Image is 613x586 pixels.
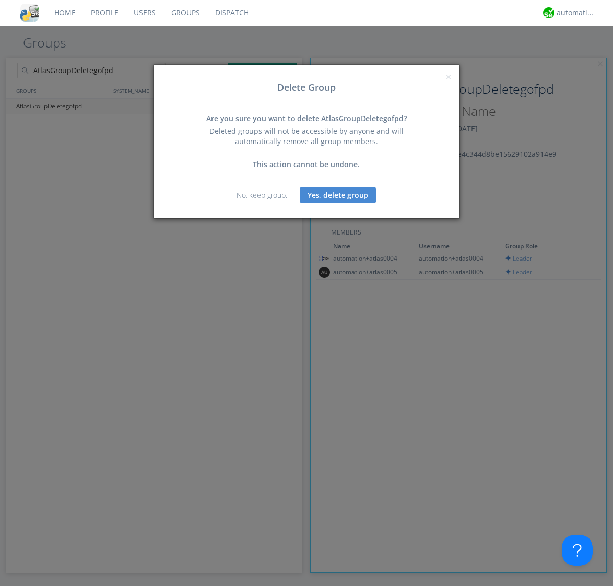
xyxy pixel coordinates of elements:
span: × [445,69,452,84]
img: d2d01cd9b4174d08988066c6d424eccd [543,7,554,18]
img: cddb5a64eb264b2086981ab96f4c1ba7 [20,4,39,22]
h3: Delete Group [161,83,452,93]
a: No, keep group. [237,190,287,200]
div: Are you sure you want to delete AtlasGroupDeletegofpd? [197,113,416,124]
div: automation+atlas [557,8,595,18]
div: This action cannot be undone. [197,159,416,170]
div: Deleted groups will not be accessible by anyone and will automatically remove all group members. [197,126,416,147]
button: Yes, delete group [300,187,376,203]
